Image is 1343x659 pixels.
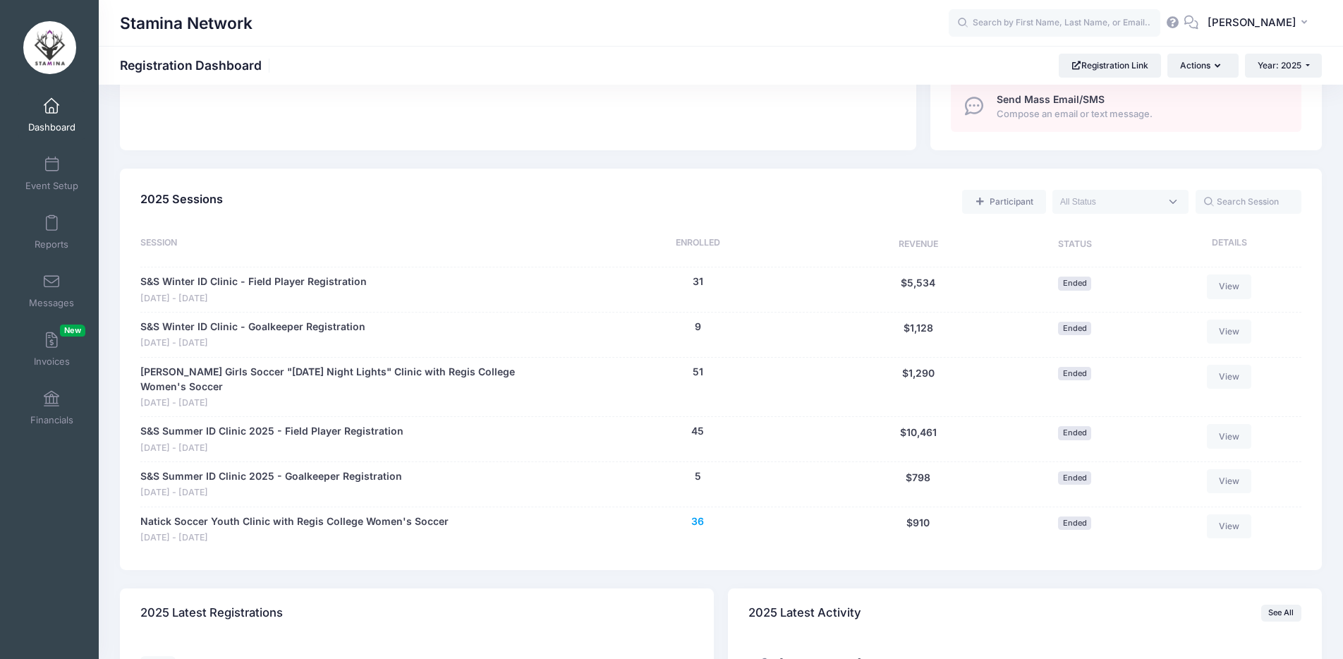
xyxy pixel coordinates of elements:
[962,190,1045,214] a: Add a new manual registration
[1058,367,1091,380] span: Ended
[34,356,70,368] span: Invoices
[1167,54,1238,78] button: Actions
[140,531,449,545] span: [DATE] - [DATE]
[140,320,365,334] a: S&S Winter ID Clinic - Goalkeeper Registration
[1207,469,1252,493] a: View
[18,90,85,140] a: Dashboard
[1207,320,1252,344] a: View
[1207,424,1252,448] a: View
[695,469,701,484] button: 5
[1196,190,1301,214] input: Search Session
[559,236,837,253] div: Enrolled
[60,325,85,337] span: New
[837,514,999,545] div: $910
[25,180,78,192] span: Event Setup
[1058,277,1091,290] span: Ended
[18,383,85,433] a: Financials
[1261,605,1301,622] a: See All
[695,320,701,334] button: 9
[1207,274,1252,298] a: View
[837,469,999,500] div: $798
[1245,54,1322,78] button: Year: 2025
[1207,514,1252,538] a: View
[140,514,449,529] a: Natick Soccer Youth Clinic with Regis College Women's Soccer
[691,514,704,529] button: 36
[951,80,1301,132] a: Send Mass Email/SMS Compose an email or text message.
[18,149,85,198] a: Event Setup
[1058,516,1091,530] span: Ended
[140,593,283,633] h4: 2025 Latest Registrations
[140,337,365,350] span: [DATE] - [DATE]
[1150,236,1301,253] div: Details
[1058,322,1091,335] span: Ended
[997,93,1105,105] span: Send Mass Email/SMS
[140,292,367,306] span: [DATE] - [DATE]
[140,442,403,455] span: [DATE] - [DATE]
[1058,471,1091,485] span: Ended
[693,274,703,289] button: 31
[28,121,75,133] span: Dashboard
[748,593,861,633] h4: 2025 Latest Activity
[23,21,76,74] img: Stamina Network
[691,424,704,439] button: 45
[140,486,402,500] span: [DATE] - [DATE]
[1208,15,1296,30] span: [PERSON_NAME]
[1207,365,1252,389] a: View
[1059,54,1161,78] a: Registration Link
[140,424,403,439] a: S&S Summer ID Clinic 2025 - Field Player Registration
[29,297,74,309] span: Messages
[140,365,552,394] a: [PERSON_NAME] Girls Soccer "[DATE] Night Lights" Clinic with Regis College Women's Soccer
[997,107,1285,121] span: Compose an email or text message.
[837,424,999,454] div: $10,461
[120,58,274,73] h1: Registration Dashboard
[18,325,85,374] a: InvoicesNew
[30,414,73,426] span: Financials
[140,192,223,206] span: 2025 Sessions
[837,236,999,253] div: Revenue
[1198,7,1322,40] button: [PERSON_NAME]
[18,207,85,257] a: Reports
[140,469,402,484] a: S&S Summer ID Clinic 2025 - Goalkeeper Registration
[1258,60,1301,71] span: Year: 2025
[1058,426,1091,440] span: Ended
[999,236,1150,253] div: Status
[35,238,68,250] span: Reports
[837,365,999,410] div: $1,290
[837,274,999,305] div: $5,534
[949,9,1160,37] input: Search by First Name, Last Name, or Email...
[140,397,552,410] span: [DATE] - [DATE]
[120,7,253,40] h1: Stamina Network
[837,320,999,350] div: $1,128
[693,365,703,380] button: 51
[1060,195,1160,208] textarea: Search
[140,274,367,289] a: S&S Winter ID Clinic - Field Player Registration
[140,236,558,253] div: Session
[18,266,85,315] a: Messages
